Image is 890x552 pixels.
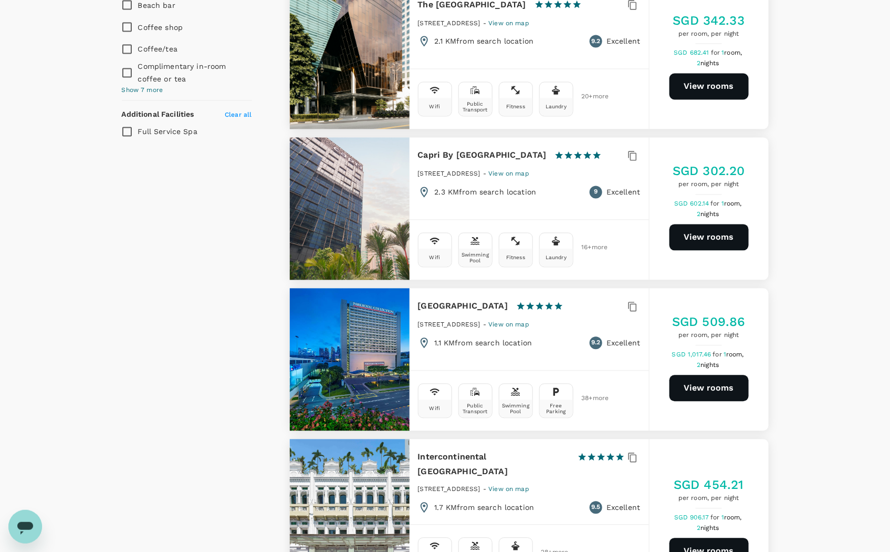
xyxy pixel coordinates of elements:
[591,338,600,349] span: 9.2
[483,321,488,329] span: -
[606,338,640,349] p: Excellent
[669,375,749,402] button: View rooms
[673,12,745,29] h5: SGD 342.33
[8,510,42,544] iframe: Button to launch messaging window
[711,200,721,208] span: for
[725,49,742,57] span: room,
[701,525,719,532] span: nights
[488,169,529,178] a: View on map
[711,49,721,57] span: for
[546,104,567,110] div: Laundry
[697,525,720,532] span: 2
[673,163,745,180] h5: SGD 302.20
[418,299,508,314] h6: [GEOGRAPHIC_DATA]
[488,486,529,493] span: View on map
[138,63,226,84] span: Complimentary in-room coffee or tea
[138,1,175,9] span: Beach bar
[721,200,744,208] span: 1
[488,320,529,329] a: View on map
[461,403,490,415] div: Public Transport
[701,211,719,218] span: nights
[701,60,719,67] span: nights
[488,18,529,27] a: View on map
[673,29,745,39] span: per room, per night
[418,19,480,27] span: [STREET_ADDRESS]
[674,200,711,208] span: SGD 602.14
[672,331,746,341] span: per room, per night
[122,109,194,121] h6: Additional Facilities
[542,403,571,415] div: Free Parking
[594,187,598,198] span: 9
[672,351,713,359] span: SGD 1,017.46
[488,321,529,329] span: View on map
[582,244,598,251] span: 16 + more
[418,321,480,329] span: [STREET_ADDRESS]
[606,187,640,198] p: Excellent
[138,23,183,32] span: Coffee shop
[461,101,490,113] div: Public Transport
[435,338,532,349] p: 1.1 KM from search location
[418,486,480,493] span: [STREET_ADDRESS]
[672,314,746,331] h5: SGD 509.86
[430,104,441,110] div: Wifi
[591,503,600,513] span: 9.5
[418,148,547,163] h6: Capri By [GEOGRAPHIC_DATA]
[697,362,720,369] span: 2
[430,255,441,261] div: Wifi
[669,74,749,100] button: View rooms
[506,104,525,110] div: Fitness
[430,406,441,412] div: Wifi
[674,494,744,504] span: per room, per night
[724,351,746,359] span: 1
[488,170,529,178] span: View on map
[418,170,480,178] span: [STREET_ADDRESS]
[225,111,252,119] span: Clear all
[461,252,490,264] div: Swimming Pool
[722,49,744,57] span: 1
[138,45,178,54] span: Coffee/tea
[673,180,745,190] span: per room, per night
[483,19,488,27] span: -
[483,486,488,493] span: -
[488,19,529,27] span: View on map
[674,514,711,522] span: SGD 906.17
[546,255,567,261] div: Laundry
[435,503,535,513] p: 1.7 KM from search location
[501,403,530,415] div: Swimming Pool
[435,187,537,198] p: 2.3 KM from search location
[138,128,197,136] span: Full Service Spa
[721,514,744,522] span: 1
[483,170,488,178] span: -
[701,362,719,369] span: nights
[591,36,600,47] span: 9.2
[582,94,598,100] span: 20 + more
[418,450,569,479] h6: Intercontinental [GEOGRAPHIC_DATA]
[606,503,640,513] p: Excellent
[606,36,640,47] p: Excellent
[711,514,721,522] span: for
[726,351,744,359] span: room,
[506,255,525,261] div: Fitness
[122,86,163,96] span: Show 7 more
[697,211,720,218] span: 2
[674,477,744,494] h5: SGD 454.21
[713,351,724,359] span: for
[724,200,742,208] span: room,
[674,49,711,57] span: SGD 682.41
[488,485,529,493] a: View on map
[724,514,742,522] span: room,
[435,36,534,47] p: 2.1 KM from search location
[669,224,749,251] button: View rooms
[582,395,598,402] span: 38 + more
[697,60,720,67] span: 2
